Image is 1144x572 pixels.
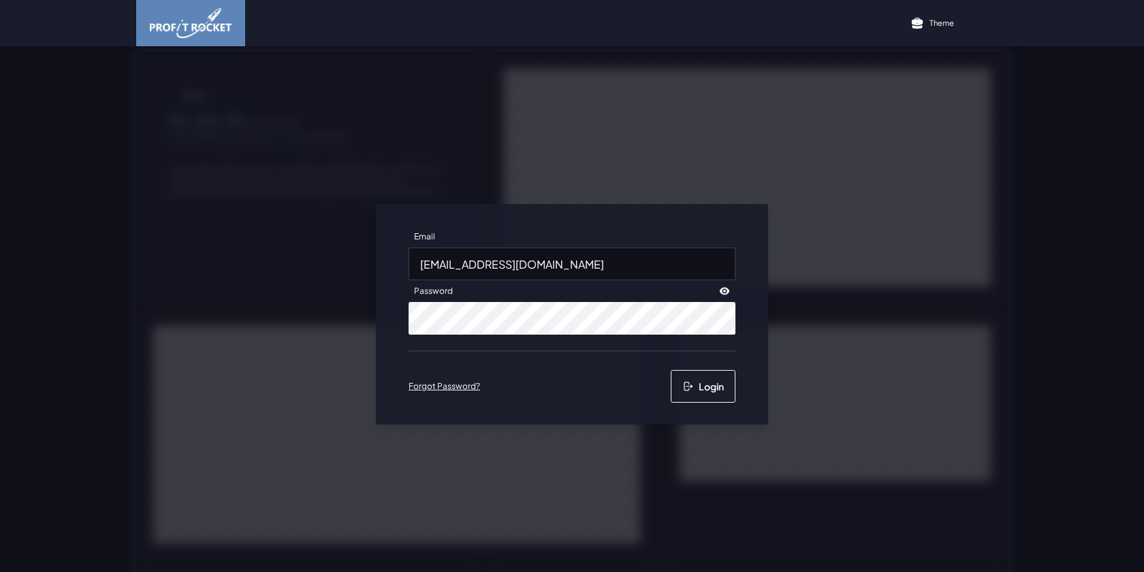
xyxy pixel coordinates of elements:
[409,280,458,302] label: Password
[409,381,480,392] a: Forgot Password?
[671,370,735,403] button: Login
[150,8,232,38] img: image
[929,18,954,28] p: Theme
[409,226,441,248] label: Email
